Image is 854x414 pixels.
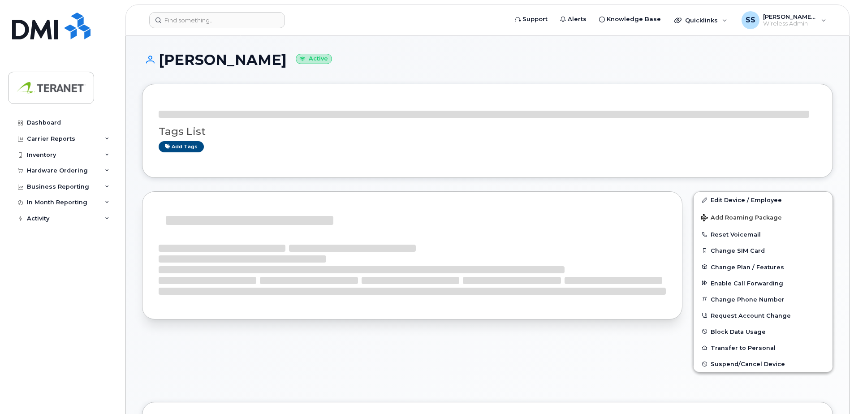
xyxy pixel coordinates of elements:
[694,242,832,259] button: Change SIM Card
[142,52,833,68] h1: [PERSON_NAME]
[694,291,832,307] button: Change Phone Number
[694,259,832,275] button: Change Plan / Features
[694,275,832,291] button: Enable Call Forwarding
[711,280,783,286] span: Enable Call Forwarding
[159,126,816,137] h3: Tags List
[694,356,832,372] button: Suspend/Cancel Device
[159,141,204,152] a: Add tags
[694,208,832,226] button: Add Roaming Package
[701,214,782,223] span: Add Roaming Package
[711,361,785,367] span: Suspend/Cancel Device
[694,323,832,340] button: Block Data Usage
[694,226,832,242] button: Reset Voicemail
[694,307,832,323] button: Request Account Change
[711,263,784,270] span: Change Plan / Features
[296,54,332,64] small: Active
[694,192,832,208] a: Edit Device / Employee
[694,340,832,356] button: Transfer to Personal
